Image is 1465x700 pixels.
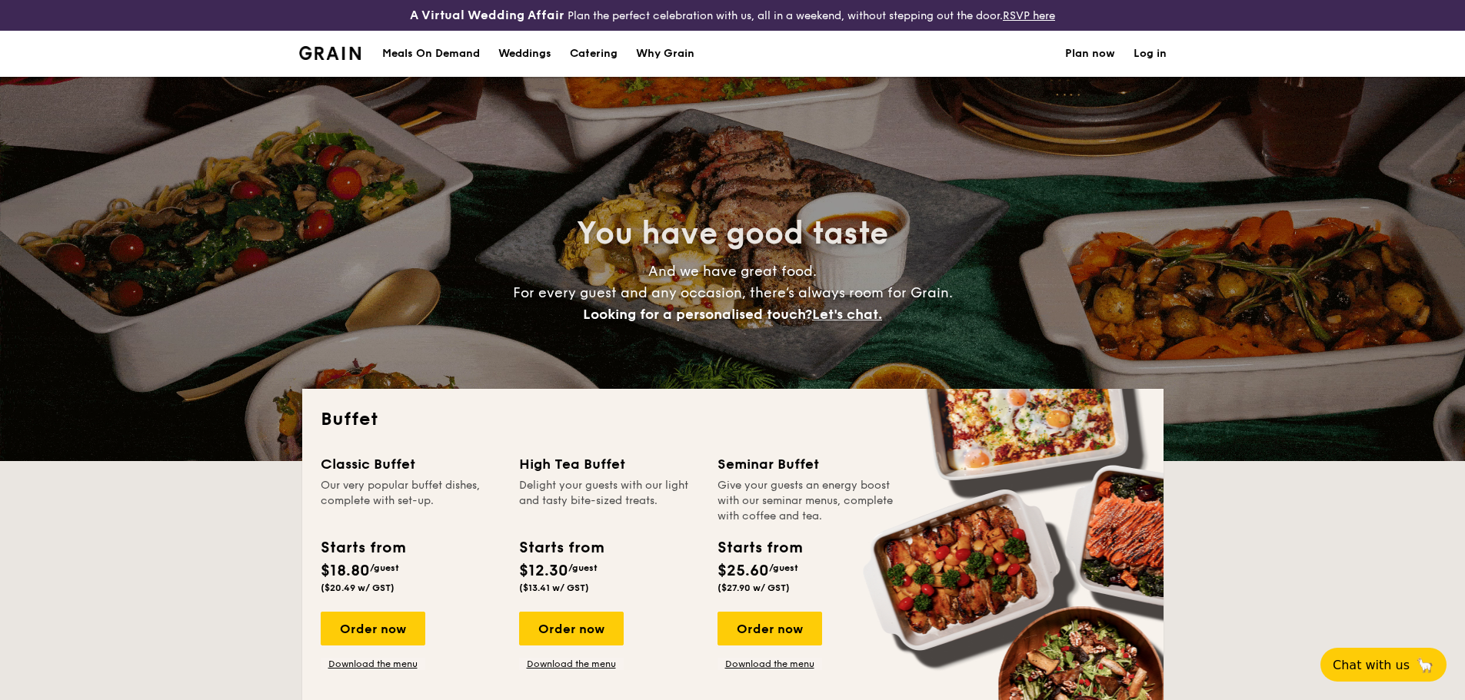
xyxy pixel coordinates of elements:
[321,562,370,580] span: $18.80
[1416,656,1434,674] span: 🦙
[290,6,1176,25] div: Plan the perfect celebration with us, all in a weekend, without stepping out the door.
[519,562,568,580] span: $12.30
[718,658,822,670] a: Download the menu
[718,453,897,475] div: Seminar Buffet
[321,658,425,670] a: Download the menu
[718,612,822,645] div: Order now
[769,562,798,573] span: /guest
[627,31,704,77] a: Why Grain
[636,31,694,77] div: Why Grain
[1333,658,1410,672] span: Chat with us
[1134,31,1167,77] a: Log in
[519,453,699,475] div: High Tea Buffet
[570,31,618,77] h1: Catering
[718,582,790,593] span: ($27.90 w/ GST)
[321,536,405,559] div: Starts from
[519,658,624,670] a: Download the menu
[299,46,361,60] img: Grain
[321,478,501,524] div: Our very popular buffet dishes, complete with set-up.
[577,215,888,252] span: You have good taste
[489,31,561,77] a: Weddings
[321,407,1145,432] h2: Buffet
[1065,31,1115,77] a: Plan now
[1003,9,1055,22] a: RSVP here
[519,612,624,645] div: Order now
[370,562,399,573] span: /guest
[321,453,501,475] div: Classic Buffet
[513,263,953,323] span: And we have great food. For every guest and any occasion, there’s always room for Grain.
[321,612,425,645] div: Order now
[568,562,598,573] span: /guest
[299,46,361,60] a: Logotype
[718,536,801,559] div: Starts from
[321,582,395,593] span: ($20.49 w/ GST)
[373,31,489,77] a: Meals On Demand
[519,582,589,593] span: ($13.41 w/ GST)
[718,478,897,524] div: Give your guests an energy boost with our seminar menus, complete with coffee and tea.
[1320,648,1447,682] button: Chat with us🦙
[561,31,627,77] a: Catering
[382,31,480,77] div: Meals On Demand
[498,31,551,77] div: Weddings
[519,536,603,559] div: Starts from
[812,306,882,323] span: Let's chat.
[410,6,564,25] h4: A Virtual Wedding Affair
[718,562,769,580] span: $25.60
[583,306,812,323] span: Looking for a personalised touch?
[519,478,699,524] div: Delight your guests with our light and tasty bite-sized treats.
